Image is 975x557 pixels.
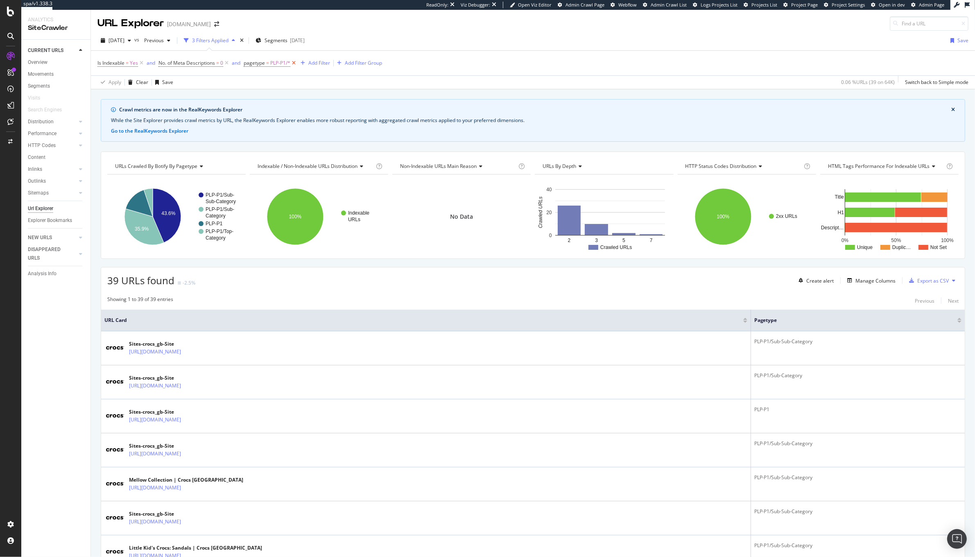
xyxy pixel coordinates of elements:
span: Admin Page [919,2,944,8]
div: Movements [28,70,54,79]
text: PLP-P1/Sub- [206,192,234,198]
div: Next [948,297,959,304]
span: Admin Crawl List [651,2,687,8]
div: Segments [28,82,50,91]
div: PLP-P1/Sub-Sub-Category [754,338,961,345]
text: 43.6% [161,211,175,216]
a: Url Explorer [28,204,85,213]
text: Not Set [930,245,947,250]
div: PLP-P1/Sub-Sub-Category [754,508,961,515]
button: Next [948,296,959,306]
button: Go to the RealKeywords Explorer [111,127,188,135]
text: PLP-P1/Top- [206,229,233,234]
div: and [232,59,240,66]
button: Segments[DATE] [252,34,308,47]
span: pagetype [244,59,265,66]
span: No Data [450,213,473,221]
span: Indexable / Non-Indexable URLs distribution [258,163,357,170]
div: DISAPPEARED URLS [28,245,69,263]
div: Showing 1 to 39 of 39 entries [107,296,173,306]
span: 0 [220,57,223,69]
div: Sites-crocs_gb-Site [129,340,217,348]
a: Inlinks [28,165,77,174]
a: Performance [28,129,77,138]
span: Logs Projects List [701,2,737,8]
a: CURRENT URLS [28,46,77,55]
img: main image [104,479,125,489]
div: Sites-crocs_gb-Site [129,510,217,518]
text: URLs [348,217,360,222]
a: [URL][DOMAIN_NAME] [129,450,181,458]
text: 3 [595,238,598,243]
a: Outlinks [28,177,77,186]
span: pagetype [754,317,945,324]
div: NEW URLS [28,233,52,242]
text: 0 [549,233,552,238]
a: HTTP Codes [28,141,77,150]
div: Inlinks [28,165,42,174]
div: Visits [28,94,40,102]
text: 100% [717,214,729,220]
a: [URL][DOMAIN_NAME] [129,416,181,424]
text: 0% [842,238,849,243]
span: No. of Meta Descriptions [158,59,215,66]
button: Save [152,76,173,89]
div: PLP-P1/Sub-Sub-Category [754,440,961,447]
svg: A chart. [250,181,387,252]
h4: URLs Crawled By Botify By pagetype [113,160,238,173]
span: 2025 Sep. 26th [109,37,124,44]
div: PLP-P1/Sub-Sub-Category [754,542,961,549]
text: Crawled URLs [538,197,544,228]
button: Clear [125,76,148,89]
text: 100% [289,214,302,220]
div: Outlinks [28,177,46,186]
svg: A chart. [820,181,957,252]
span: Project Page [791,2,818,8]
div: URL Explorer [97,16,164,30]
svg: A chart. [678,181,815,252]
text: 2xx URLs [776,213,797,219]
div: Overview [28,58,48,67]
span: Open in dev [879,2,905,8]
text: 5 [623,238,626,243]
div: 0.06 % URLs ( 39 on 64K ) [841,79,895,86]
a: Sitemaps [28,189,77,197]
div: Manage Columns [855,277,896,284]
span: Admin Crawl Page [566,2,604,8]
div: Analysis Info [28,269,57,278]
text: Unique [857,245,873,250]
span: Webflow [618,2,637,8]
div: Analytics [28,16,84,23]
div: Sitemaps [28,189,49,197]
text: 100% [941,238,954,243]
div: Clear [136,79,148,86]
div: Export as CSV [917,277,949,284]
a: Logs Projects List [693,2,737,8]
div: ReadOnly: [426,2,448,8]
text: 35.9% [135,226,149,232]
span: Yes [130,57,138,69]
div: and [147,59,155,66]
text: 50% [891,238,901,243]
img: Equal [178,282,181,284]
a: Project Settings [824,2,865,8]
a: Admin Page [911,2,944,8]
a: Overview [28,58,85,67]
text: H1 [837,210,844,215]
h4: Indexable / Non-Indexable URLs Distribution [256,160,374,173]
a: Analysis Info [28,269,85,278]
a: Webflow [611,2,637,8]
span: = [126,59,129,66]
button: close banner [949,104,957,115]
a: NEW URLS [28,233,77,242]
div: Url Explorer [28,204,53,213]
div: Sites-crocs_gb-Site [129,374,217,382]
img: main image [104,445,125,455]
text: 2 [568,238,571,243]
div: times [238,36,245,45]
span: Previous [141,37,164,44]
a: Open Viz Editor [510,2,552,8]
h4: HTTP Status Codes Distribution [684,160,802,173]
a: Distribution [28,118,77,126]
